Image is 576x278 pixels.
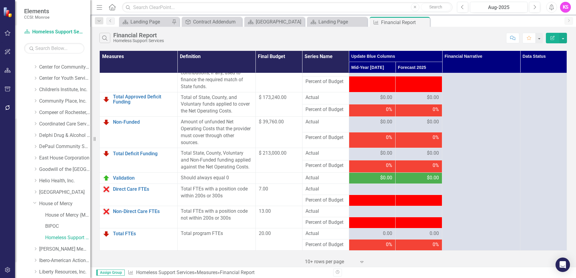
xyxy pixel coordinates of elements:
[246,18,303,26] a: [GEOGRAPHIC_DATA]
[380,175,392,181] span: $0.00
[181,63,252,90] div: Amount of Voluntary contributions, if any, used to finance the required match of State funds.
[177,92,255,117] td: Double-Click to Edit
[100,228,178,250] td: Double-Click to Edit Right Click for Context Menu
[305,186,346,193] span: Actual
[100,148,178,173] td: Double-Click to Edit Right Click for Context Menu
[39,64,90,71] a: Center for Community Alternatives
[380,150,392,157] span: $0.00
[305,106,346,113] span: Percent of Budget
[305,241,346,248] span: Percent of Budget
[24,15,49,20] small: CCSI: Monroe
[177,206,255,228] td: Double-Click to Edit
[113,187,174,192] a: Direct Care FTEs
[136,270,194,275] a: Homeless Support Services
[427,119,439,125] span: $0.00
[427,150,439,157] span: $0.00
[113,151,174,156] a: Total Deficit Funding
[39,246,90,253] a: [PERSON_NAME] Memorial Institute, Inc.
[429,5,442,9] span: Search
[103,175,110,182] img: On Target
[100,117,178,148] td: Double-Click to Edit Right Click for Context Menu
[39,200,90,207] a: House of Mercy
[472,4,525,11] div: Aug-2025
[259,208,271,214] span: 13.00
[181,94,252,115] div: Total of State, County, and Voluntary funds applied to cover the Net Operating Costs.
[193,18,240,26] div: Contract Addendum
[349,184,396,195] td: Double-Click to Edit
[183,18,240,26] a: Contract Addendum
[103,150,110,157] img: Below Plan
[197,270,218,275] a: Measures
[100,61,178,92] td: Double-Click to Edit Right Click for Context Menu
[103,119,110,126] img: Below Plan
[3,7,14,17] img: ClearPoint Strategy
[113,94,174,105] a: Total Approved Deficit Funding
[24,8,49,15] span: Elements
[103,96,110,103] img: Below Plan
[39,143,90,150] a: DePaul Community Services, lnc.
[100,206,178,228] td: Double-Click to Edit Right Click for Context Menu
[470,2,527,13] button: Aug-2025
[427,94,439,101] span: $0.00
[259,94,286,100] span: $ 173,240.00
[433,162,439,169] span: 0%
[177,61,255,92] td: Double-Click to Edit
[305,134,346,141] span: Percent of Budget
[305,175,346,181] span: Actual
[560,2,571,13] button: KS
[381,19,428,26] div: Financial Report
[113,209,174,214] a: Non-Direct Care FTEs
[39,178,90,184] a: Helio Health, Inc.
[259,150,286,156] span: $ 213,000.00
[39,189,90,196] a: [GEOGRAPHIC_DATA]
[39,132,90,139] a: Delphi Drug & Alcohol Council
[177,228,255,250] td: Double-Click to Edit
[305,94,346,101] span: Actual
[396,206,442,217] td: Double-Click to Edit
[45,212,90,219] a: House of Mercy (MCOMH Internal)
[39,109,90,116] a: Compeer of Rochester, Inc.
[427,175,439,181] span: $0.00
[305,219,346,226] span: Percent of Budget
[305,150,346,157] span: Actual
[349,206,396,217] td: Double-Click to Edit
[181,175,252,181] div: Should always equal 0
[380,119,392,125] span: $0.00
[100,92,178,117] td: Double-Click to Edit Right Click for Context Menu
[45,223,90,230] a: BIPOC
[181,230,252,237] div: Total program FTEs
[177,172,255,184] td: Double-Click to Edit
[113,119,174,125] a: Non-Funded
[396,184,442,195] td: Double-Click to Edit
[39,98,90,105] a: Community Place, Inc.
[122,2,452,13] input: Search ClearPoint...
[259,119,284,125] span: $ 39,760.00
[39,86,90,93] a: Children's Institute, Inc.
[181,208,252,222] div: Total FTEs with a position code not within 200s or 300s
[39,269,90,276] a: Liberty Resources, Inc.
[305,197,346,204] span: Percent of Budget
[308,18,366,26] a: Landing Page
[181,186,252,199] div: Total FTEs with a position code within 200s or 300s
[96,270,125,276] span: Assign Group
[181,150,252,171] div: Total State, County, Voluntary and Non-Funded funding applied against the Net Operating Costs.
[305,208,346,215] span: Actual
[433,241,439,248] span: 0%
[181,119,252,146] div: Amount of unfunded Net Operating Costs that the provider must cover through other sources.
[113,175,174,181] a: Validation
[39,75,90,82] a: Center for Youth Services, Inc.
[433,106,439,113] span: 0%
[24,43,84,54] input: Search Below...
[556,258,570,272] div: Open Intercom Messenger
[433,134,439,141] span: 0%
[39,166,90,173] a: Goodwill of the [GEOGRAPHIC_DATA]
[305,162,346,169] span: Percent of Budget
[305,230,346,237] span: Actual
[39,121,90,128] a: Coordinated Care Services Inc.
[383,230,392,237] span: 0.00
[380,94,392,101] span: $0.00
[386,241,392,248] span: 0%
[259,186,268,192] span: 7.00
[100,172,178,184] td: Double-Click to Edit Right Click for Context Menu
